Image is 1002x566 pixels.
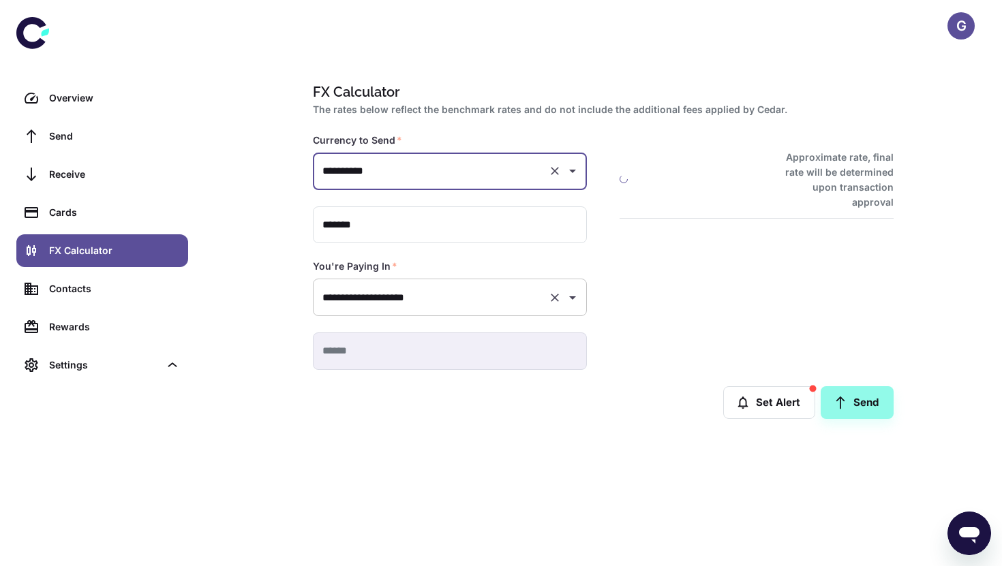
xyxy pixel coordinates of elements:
[49,319,180,334] div: Rewards
[770,150,894,210] h6: Approximate rate, final rate will be determined upon transaction approval
[16,158,188,191] a: Receive
[545,161,564,180] button: Clear
[947,12,975,40] button: G
[563,288,582,307] button: Open
[16,120,188,153] a: Send
[49,243,180,258] div: FX Calculator
[16,82,188,114] a: Overview
[545,288,564,307] button: Clear
[49,358,160,373] div: Settings
[49,91,180,106] div: Overview
[16,234,188,267] a: FX Calculator
[313,133,402,147] label: Currency to Send
[49,205,180,220] div: Cards
[49,129,180,144] div: Send
[563,161,582,180] button: Open
[723,386,815,419] button: Set Alert
[16,196,188,229] a: Cards
[313,82,888,102] h1: FX Calculator
[49,281,180,296] div: Contacts
[16,272,188,305] a: Contacts
[313,260,397,273] label: You're Paying In
[947,512,991,555] iframe: Button to launch messaging window
[821,386,894,419] a: Send
[16,311,188,343] a: Rewards
[49,167,180,182] div: Receive
[16,349,188,381] div: Settings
